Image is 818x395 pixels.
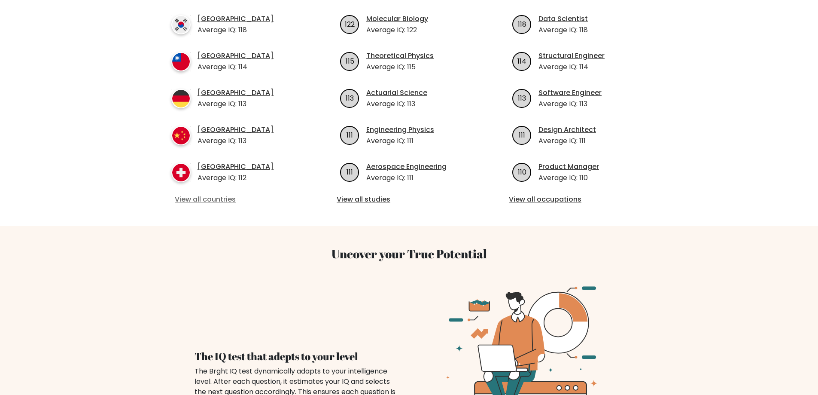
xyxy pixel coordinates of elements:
[538,136,596,146] p: Average IQ: 111
[518,167,526,177] text: 110
[198,162,274,172] a: [GEOGRAPHIC_DATA]
[131,247,687,261] h3: Uncover your True Potential
[538,62,605,72] p: Average IQ: 114
[198,25,274,35] p: Average IQ: 118
[198,51,274,61] a: [GEOGRAPHIC_DATA]
[337,194,481,205] a: View all studies
[538,25,588,35] p: Average IQ: 118
[509,194,654,205] a: View all occupations
[345,19,355,29] text: 122
[366,99,427,109] p: Average IQ: 113
[538,51,605,61] a: Structural Engineer
[346,93,354,103] text: 113
[195,350,399,363] h4: The IQ test that adepts to your level
[366,136,434,146] p: Average IQ: 111
[519,130,525,140] text: 111
[366,162,447,172] a: Aerospace Engineering
[171,163,191,182] img: country
[538,14,588,24] a: Data Scientist
[346,56,354,66] text: 115
[175,194,299,205] a: View all countries
[518,93,526,103] text: 113
[366,88,427,98] a: Actuarial Science
[538,88,602,98] a: Software Engineer
[517,56,526,66] text: 114
[538,125,596,135] a: Design Architect
[538,173,599,183] p: Average IQ: 110
[198,136,274,146] p: Average IQ: 113
[198,62,274,72] p: Average IQ: 114
[198,88,274,98] a: [GEOGRAPHIC_DATA]
[366,51,434,61] a: Theoretical Physics
[198,14,274,24] a: [GEOGRAPHIC_DATA]
[198,99,274,109] p: Average IQ: 113
[366,14,428,24] a: Molecular Biology
[171,89,191,108] img: country
[366,62,434,72] p: Average IQ: 115
[538,162,599,172] a: Product Manager
[347,167,353,177] text: 111
[366,125,434,135] a: Engineering Physics
[198,125,274,135] a: [GEOGRAPHIC_DATA]
[198,173,274,183] p: Average IQ: 112
[518,19,526,29] text: 118
[171,52,191,71] img: country
[366,173,447,183] p: Average IQ: 111
[538,99,602,109] p: Average IQ: 113
[171,15,191,34] img: country
[366,25,428,35] p: Average IQ: 122
[171,126,191,145] img: country
[347,130,353,140] text: 111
